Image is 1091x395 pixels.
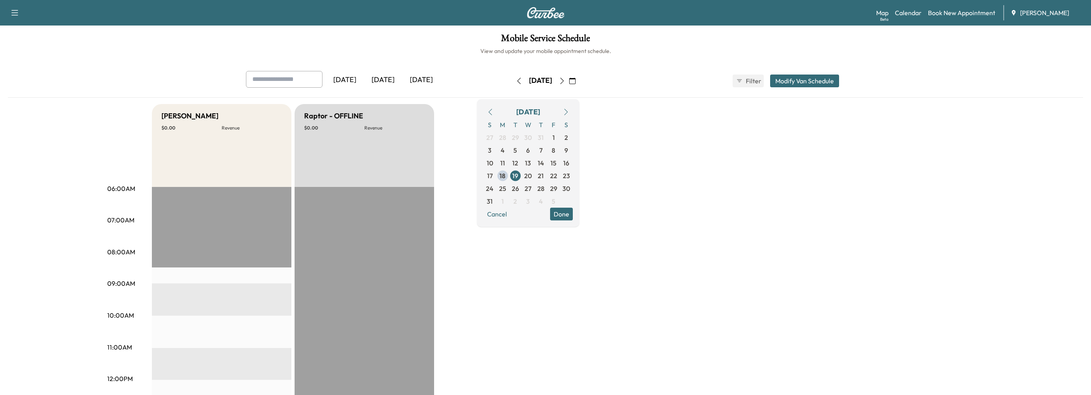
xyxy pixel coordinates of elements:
span: 23 [563,171,570,181]
h1: Mobile Service Schedule [8,33,1083,47]
span: 29 [512,133,519,142]
p: $ 0.00 [304,125,364,131]
span: 28 [537,184,545,193]
img: Curbee Logo [527,7,565,18]
span: 7 [539,145,543,155]
span: 31 [487,197,493,206]
span: M [496,118,509,131]
span: 17 [487,171,493,181]
span: S [560,118,573,131]
span: 3 [526,197,530,206]
div: [DATE] [516,106,540,118]
div: [DATE] [326,71,364,89]
span: 27 [486,133,493,142]
div: [DATE] [529,76,552,86]
span: W [522,118,535,131]
span: 30 [562,184,570,193]
div: [DATE] [364,71,402,89]
button: Done [550,208,573,220]
p: $ 0.00 [161,125,222,131]
a: Book New Appointment [928,8,995,18]
span: F [547,118,560,131]
p: 07:00AM [107,215,134,225]
p: 12:00PM [107,374,133,383]
span: 2 [564,133,568,142]
button: Filter [733,75,764,87]
span: 22 [550,171,557,181]
p: Revenue [364,125,425,131]
span: Filter [746,76,760,86]
p: 11:00AM [107,342,132,352]
span: 30 [524,133,532,142]
span: 4 [501,145,505,155]
span: 5 [513,145,517,155]
span: 25 [499,184,506,193]
button: Cancel [484,208,511,220]
span: 6 [526,145,530,155]
span: 13 [525,158,531,168]
span: 24 [486,184,493,193]
span: 29 [550,184,557,193]
span: 31 [538,133,544,142]
span: 18 [499,171,505,181]
span: 15 [550,158,556,168]
span: 10 [487,158,493,168]
span: 1 [501,197,504,206]
span: 8 [552,145,555,155]
span: 21 [538,171,544,181]
span: 28 [499,133,506,142]
span: 4 [539,197,543,206]
span: T [535,118,547,131]
span: [PERSON_NAME] [1020,8,1069,18]
span: 16 [563,158,569,168]
span: 14 [538,158,544,168]
span: 5 [552,197,555,206]
span: T [509,118,522,131]
p: 08:00AM [107,247,135,257]
a: Calendar [895,8,922,18]
p: 10:00AM [107,310,134,320]
h5: Raptor - OFFLINE [304,110,363,122]
p: Revenue [222,125,282,131]
a: MapBeta [876,8,889,18]
span: 20 [524,171,532,181]
span: 26 [512,184,519,193]
h5: [PERSON_NAME] [161,110,218,122]
span: 2 [513,197,517,206]
p: 06:00AM [107,184,135,193]
span: 12 [512,158,518,168]
span: 3 [488,145,491,155]
button: Modify Van Schedule [770,75,839,87]
p: 09:00AM [107,279,135,288]
span: 11 [500,158,505,168]
div: [DATE] [402,71,440,89]
span: 1 [552,133,555,142]
span: S [484,118,496,131]
span: 27 [525,184,531,193]
div: Beta [880,16,889,22]
h6: View and update your mobile appointment schedule. [8,47,1083,55]
span: 9 [564,145,568,155]
span: 19 [512,171,518,181]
